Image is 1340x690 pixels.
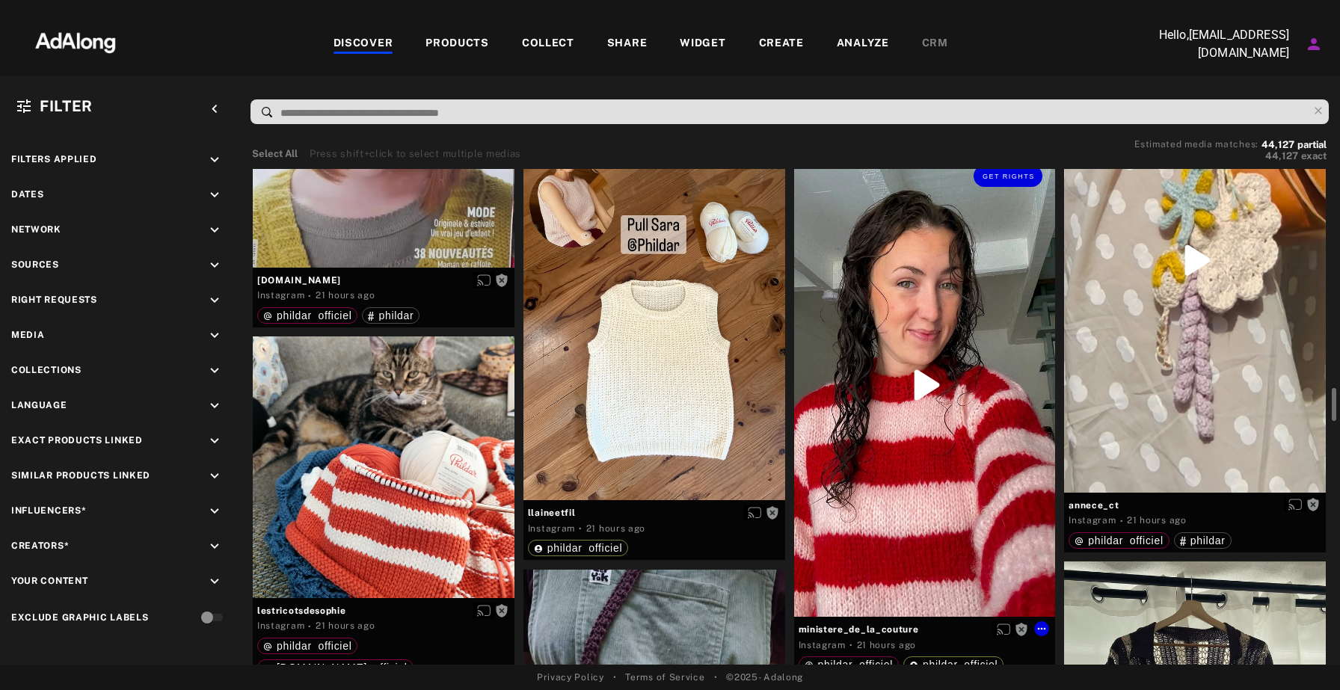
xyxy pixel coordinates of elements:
span: Language [11,400,67,410]
p: Hello, [EMAIL_ADDRESS][DOMAIN_NAME] [1140,26,1289,62]
span: Rights not requested [1015,623,1028,634]
iframe: Chat Widget [1265,618,1340,690]
span: · [1120,515,1124,527]
span: llaineetfil [528,506,781,520]
span: Network [11,224,61,235]
span: Exact Products Linked [11,435,143,446]
i: keyboard_arrow_down [206,503,223,520]
div: ANALYZE [837,35,889,53]
i: keyboard_arrow_down [206,257,223,274]
span: Rights not requested [766,507,779,517]
i: keyboard_arrow_down [206,222,223,238]
time: 2025-08-25T17:04:32.000Z [586,523,645,534]
div: Press shift+click to select multiple medias [310,147,521,161]
div: phildar_officiel [263,641,351,651]
time: 2025-08-25T16:38:44.000Z [316,620,375,631]
div: phildar [368,310,414,321]
button: Select All [252,147,298,161]
span: · [849,639,853,651]
button: 44,127partial [1261,141,1327,149]
i: keyboard_arrow_down [206,187,223,203]
span: Creators* [11,540,69,551]
div: phildar_officiel [534,543,622,553]
div: Instagram [528,522,575,535]
span: Sources [11,259,59,270]
div: Exclude Graphic Labels [11,611,148,624]
div: DISCOVER [334,35,393,53]
i: keyboard_arrow_down [206,573,223,590]
div: phildar_officiel [909,659,998,670]
button: Enable diffusion on this media [473,272,495,288]
i: keyboard_arrow_down [206,468,223,484]
span: Right Requests [11,295,97,305]
div: Instagram [257,619,304,632]
button: Get rights [974,165,1042,186]
span: Rights not requested [1306,499,1320,510]
span: Rights not requested [495,605,508,615]
div: Instagram [257,289,304,302]
i: keyboard_arrow_down [206,327,223,344]
span: • [714,671,718,684]
a: Privacy Policy [537,671,604,684]
div: phildar_officiel [1075,535,1163,546]
span: · [579,523,583,535]
div: happywool.com_officiel [263,662,408,673]
span: Collections [11,365,82,375]
div: SHARE [607,35,648,53]
button: Enable diffusion on this media [743,505,766,520]
span: Get rights [983,173,1035,180]
span: phildar_officiel [277,640,351,652]
span: ministere_de_la_couture [799,623,1051,636]
span: Influencers* [11,505,86,516]
button: Account settings [1301,31,1327,57]
i: keyboard_arrow_down [206,538,223,555]
span: · [308,620,312,632]
div: phildar_officiel [263,310,351,321]
time: 2025-08-25T17:06:54.000Z [1127,515,1186,526]
span: annece_ct [1069,499,1321,512]
time: 2025-08-25T17:17:28.000Z [316,290,375,301]
a: Terms of Service [625,671,704,684]
div: Instagram [1069,514,1116,527]
span: 44,127 [1265,150,1298,161]
span: lestricotsdesophie [257,604,510,617]
span: Filter [40,97,93,115]
span: Rights not requested [495,274,508,285]
div: phildar [1180,535,1226,546]
i: keyboard_arrow_down [206,398,223,414]
span: 44,127 [1261,139,1294,150]
span: · [308,290,312,302]
i: keyboard_arrow_down [206,363,223,379]
div: PRODUCTS [425,35,489,53]
span: • [613,671,617,684]
span: © 2025 - Adalong [726,671,803,684]
span: phildar_officiel [277,309,351,321]
i: keyboard_arrow_down [206,292,223,309]
span: phildar [1190,535,1226,546]
i: keyboard_arrow_left [206,101,223,117]
button: Enable diffusion on this media [992,621,1015,637]
div: Instagram [799,638,846,652]
div: phildar_officiel [805,659,893,670]
span: [DOMAIN_NAME] [257,274,510,287]
time: 2025-08-25T16:48:41.000Z [857,640,916,650]
span: phildar_officiel [547,542,622,554]
span: Dates [11,189,44,200]
span: phildar_officiel [1088,535,1163,546]
i: keyboard_arrow_down [206,152,223,168]
img: 63233d7d88ed69de3c212112c67096b6.png [10,19,141,64]
span: phildar [378,309,414,321]
div: CREATE [759,35,804,53]
span: Your Content [11,576,87,586]
div: CRM [922,35,948,53]
span: Similar Products Linked [11,470,150,481]
div: COLLECT [522,35,574,53]
div: Widget de chat [1265,618,1340,690]
i: keyboard_arrow_down [206,433,223,449]
button: 44,127exact [1134,149,1327,164]
button: Enable diffusion on this media [473,603,495,618]
span: Media [11,330,45,340]
span: Estimated media matches: [1134,139,1258,150]
button: Enable diffusion on this media [1284,497,1306,513]
div: WIDGET [680,35,725,53]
